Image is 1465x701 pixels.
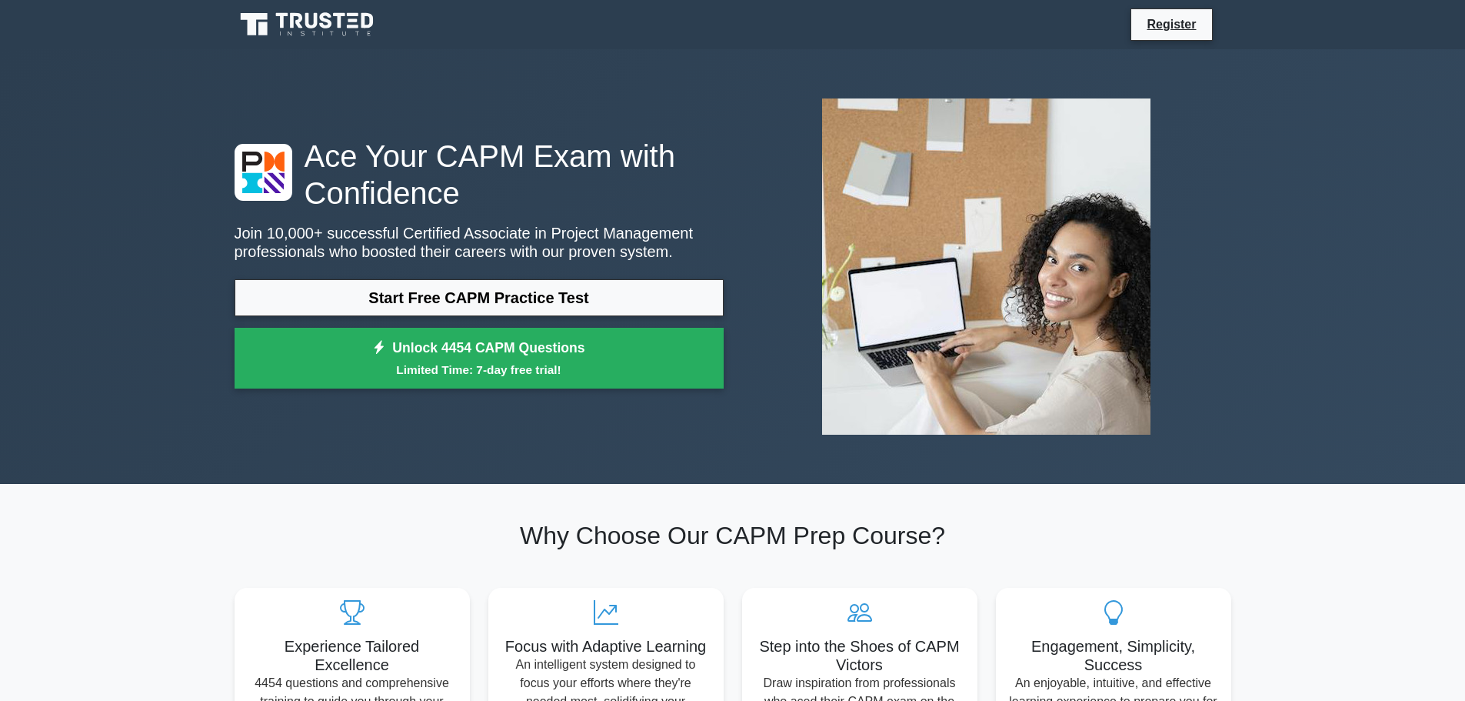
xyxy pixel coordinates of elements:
h5: Focus with Adaptive Learning [501,637,711,656]
h2: Why Choose Our CAPM Prep Course? [235,521,1231,550]
small: Limited Time: 7-day free trial! [254,361,704,379]
a: Start Free CAPM Practice Test [235,279,724,316]
p: Join 10,000+ successful Certified Associate in Project Management professionals who boosted their... [235,224,724,261]
h5: Experience Tailored Excellence [247,637,458,674]
h5: Step into the Shoes of CAPM Victors [754,637,965,674]
a: Register [1137,15,1205,34]
h5: Engagement, Simplicity, Success [1008,637,1219,674]
h1: Ace Your CAPM Exam with Confidence [235,138,724,212]
a: Unlock 4454 CAPM QuestionsLimited Time: 7-day free trial! [235,328,724,389]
